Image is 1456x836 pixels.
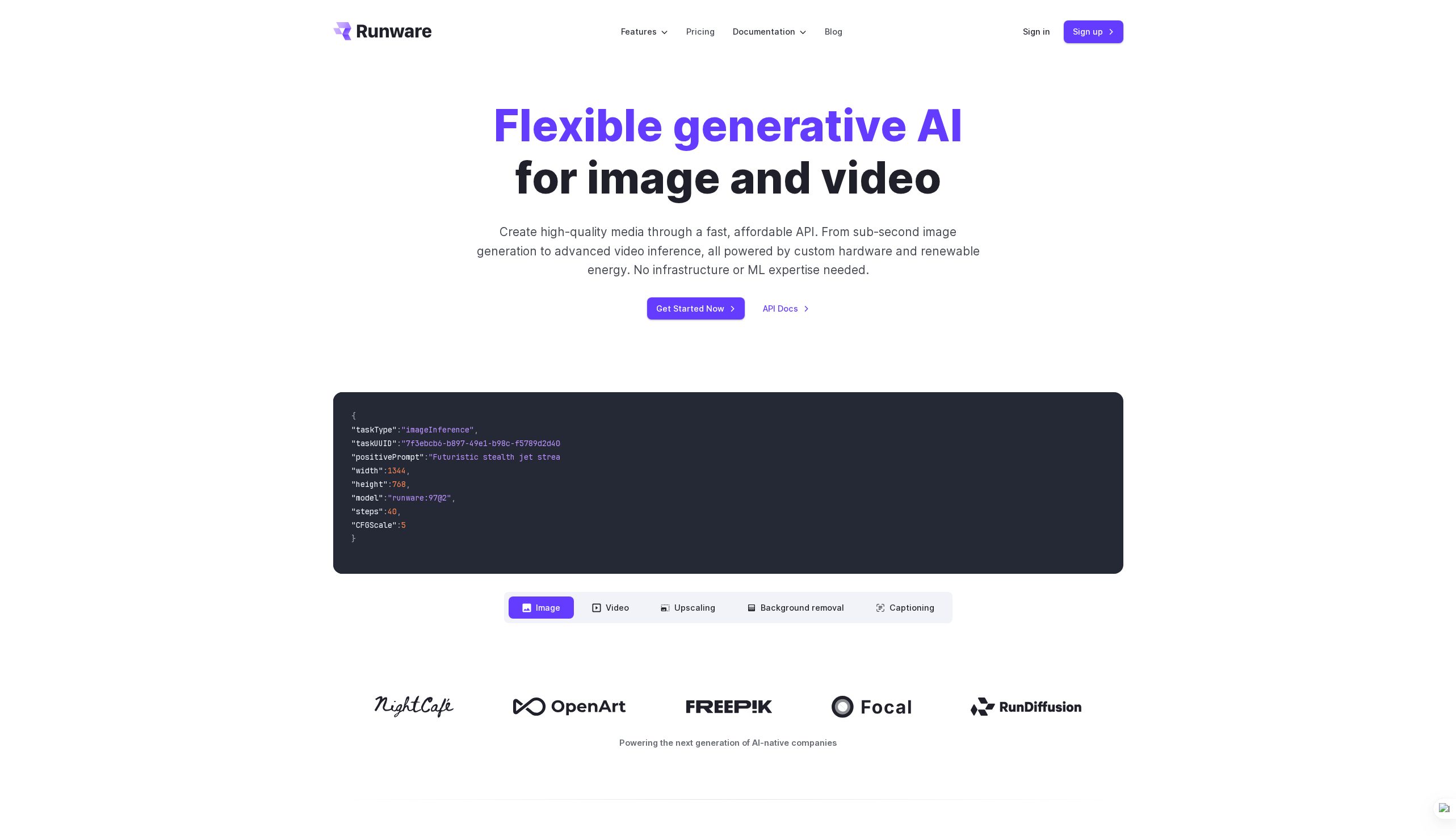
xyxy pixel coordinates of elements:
[647,297,745,320] a: Get Started Now
[351,533,356,544] span: }
[351,465,383,476] span: "width"
[383,506,388,516] span: :
[351,438,397,448] span: "taskUUID"
[763,302,809,315] a: API Docs
[388,493,451,503] span: "runware:97@2"
[351,479,388,489] span: "height"
[733,596,858,619] button: Background removal
[351,411,356,421] span: {
[392,479,406,489] span: 768
[451,493,456,503] span: ,
[397,438,401,448] span: :
[494,99,963,152] strong: Flexible generative AI
[578,596,643,619] button: Video
[825,25,842,38] a: Blog
[397,520,401,530] span: :
[401,438,574,448] span: "7f3ebcb6-b897-49e1-b98c-f5789d2d40d7"
[351,425,397,435] span: "taskType"
[406,465,410,476] span: ,
[406,479,410,489] span: ,
[351,493,383,503] span: "model"
[494,100,963,204] h1: for image and video
[862,596,948,619] button: Captioning
[1064,20,1123,43] a: Sign up
[383,493,388,503] span: :
[388,506,397,516] span: 40
[424,452,429,462] span: :
[647,596,729,619] button: Upscaling
[621,25,668,38] label: Features
[429,452,842,462] span: "Futuristic stealth jet streaking through a neon-lit cityscape with glowing purple exhaust"
[686,25,715,38] a: Pricing
[351,520,397,530] span: "CFGScale"
[509,596,574,619] button: Image
[333,22,432,40] a: Go to /
[401,520,406,530] span: 5
[388,465,406,476] span: 1344
[388,479,392,489] span: :
[383,465,388,476] span: :
[351,506,383,516] span: "steps"
[733,25,807,38] label: Documentation
[397,506,401,516] span: ,
[1023,25,1050,38] a: Sign in
[474,425,479,435] span: ,
[475,222,981,279] p: Create high-quality media through a fast, affordable API. From sub-second image generation to adv...
[351,452,424,462] span: "positivePrompt"
[397,425,401,435] span: :
[333,736,1123,749] p: Powering the next generation of AI-native companies
[401,425,474,435] span: "imageInference"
